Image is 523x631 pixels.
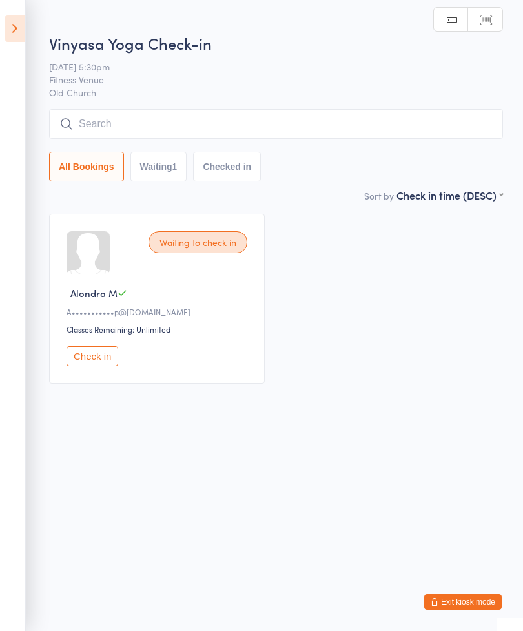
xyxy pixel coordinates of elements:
[49,32,503,54] h2: Vinyasa Yoga Check-in
[49,60,483,73] span: [DATE] 5:30pm
[49,152,124,181] button: All Bookings
[424,594,502,610] button: Exit kiosk mode
[193,152,261,181] button: Checked in
[172,161,178,172] div: 1
[396,188,503,202] div: Check in time (DESC)
[130,152,187,181] button: Waiting1
[67,346,118,366] button: Check in
[364,189,394,202] label: Sort by
[70,286,118,300] span: Alondra M
[49,86,503,99] span: Old Church
[67,324,251,335] div: Classes Remaining: Unlimited
[49,109,503,139] input: Search
[49,73,483,86] span: Fitness Venue
[149,231,247,253] div: Waiting to check in
[67,306,251,317] div: A•••••••••••p@[DOMAIN_NAME]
